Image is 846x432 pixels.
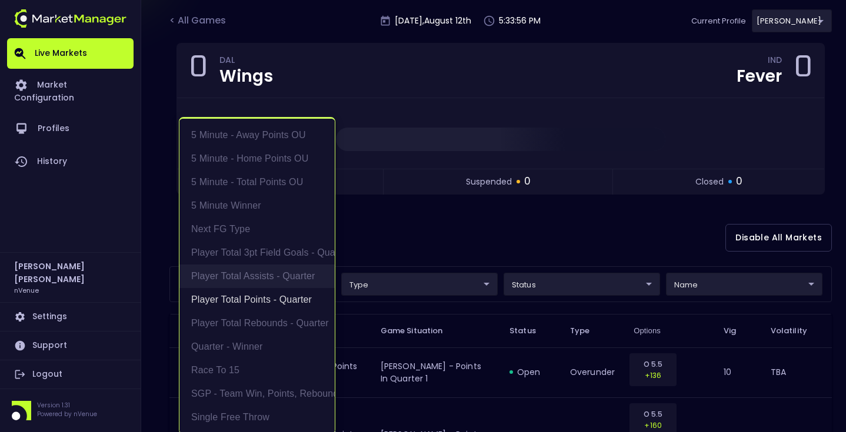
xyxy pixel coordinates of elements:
li: 5 Minute - Away Points OU [179,123,335,147]
li: Player Total Rebounds - Quarter [179,312,335,335]
li: Next FG Type [179,217,335,241]
li: SGP - Team Win, Points, Rebounds [179,382,335,406]
li: Player Total 3pt Field Goals - Quarter [179,241,335,264]
li: Single Free Throw [179,406,335,429]
li: Player Total Assists - Quarter [179,264,335,288]
li: Player Total Points - Quarter [179,288,335,312]
li: Race to 15 [179,359,335,382]
li: 5 Minute Winner [179,194,335,217]
li: 5 Minute - Home Points OU [179,147,335,170]
li: 5 Minute - Total Points OU [179,170,335,194]
li: Quarter - Winner [179,335,335,359]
